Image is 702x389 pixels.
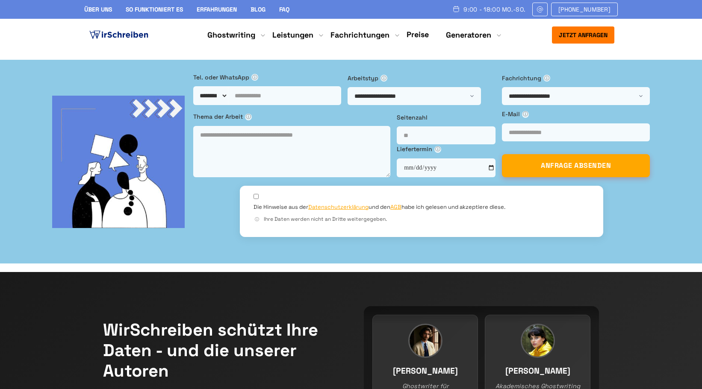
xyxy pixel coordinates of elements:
label: Liefertermin [397,144,496,154]
label: Seitenzahl [397,113,496,122]
label: Arbeitstyp [348,73,496,83]
a: Fachrichtungen [330,30,389,40]
a: So funktioniert es [126,6,183,13]
button: ANFRAGE ABSENDEN [502,154,650,177]
span: ⓘ [434,146,441,153]
span: ⓘ [380,75,387,82]
a: [PHONE_NUMBER] [551,3,618,16]
span: [PHONE_NUMBER] [558,6,611,13]
button: Jetzt anfragen [552,26,614,44]
div: Ihre Daten werden nicht an Dritte weitergegeben. [254,215,590,223]
span: ⓘ [251,74,258,81]
label: Die Hinweise aus der und den habe ich gelesen und akzeptiere diese. [254,203,505,211]
span: ⓘ [522,111,529,118]
a: Ghostwriting [207,30,255,40]
a: Generatoren [446,30,491,40]
a: Preise [407,29,429,39]
h2: WirSchreiben schützt Ihre Daten - und die unserer Autoren [103,320,338,381]
a: Datenschutzerklärung [308,203,369,211]
h3: [PERSON_NAME] [381,365,469,378]
a: Blog [251,6,265,13]
label: Fachrichtung [502,73,650,83]
label: Thema der Arbeit [193,112,390,121]
span: ⓘ [254,216,260,223]
a: Erfahrungen [197,6,237,13]
a: Über uns [84,6,112,13]
span: ⓘ [245,114,252,120]
a: AGB [390,203,401,211]
label: E-Mail [502,109,650,119]
label: Tel. oder WhatsApp [193,73,341,82]
img: Schedule [452,6,460,12]
img: Email [536,6,544,13]
a: Leistungen [272,30,313,40]
img: logo ghostwriter-österreich [88,29,150,41]
h3: [PERSON_NAME] [494,365,581,378]
img: bg [52,96,185,228]
a: FAQ [279,6,289,13]
span: 9:00 - 18:00 Mo.-So. [463,6,525,13]
span: ⓘ [543,75,550,82]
